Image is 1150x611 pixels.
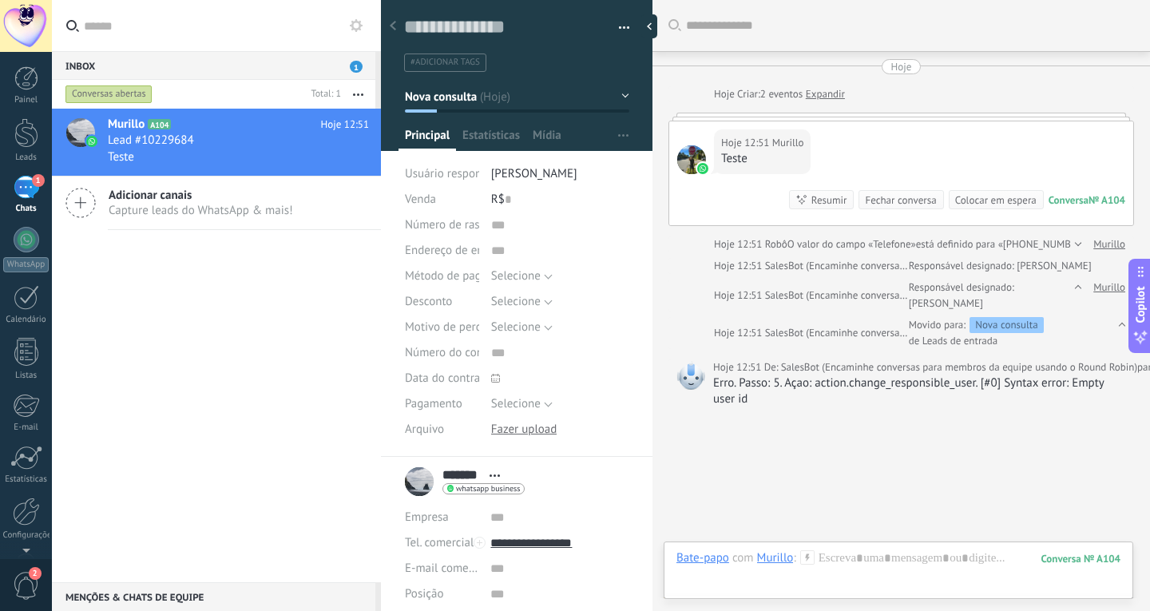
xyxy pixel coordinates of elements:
a: Murillo [1093,236,1125,252]
div: Painel [3,95,50,105]
button: Tel. comercial [405,530,474,556]
div: Hoje 12:51 [714,236,765,252]
span: Desconto [405,296,452,307]
a: Expandir [806,86,845,102]
div: Empresa [405,505,478,530]
span: O valor do campo «Telefone» [787,236,916,252]
span: Motivo de perda [405,321,488,333]
span: SalesBot (Encaminhe conversas para membros da equipe usando o Round Robin) [765,288,1121,302]
span: com [732,550,754,566]
span: está definido para «[PHONE_NUMBER]» [916,236,1091,252]
div: № A104 [1089,193,1125,207]
div: 104 [1041,552,1120,565]
span: Posição [405,588,443,600]
div: R$ [491,187,629,212]
span: Selecione [491,319,541,335]
span: Selecione [491,268,541,284]
div: Pagamento [405,391,479,417]
div: ocultar [641,14,657,38]
div: Hoje [714,86,737,102]
span: SalesBot (Encaminhe conversas para membros da equipe usando o Round Robin) [765,326,1121,339]
div: Usuário responsável [405,161,479,187]
div: Leads [3,153,50,163]
span: Lead #10229684 [108,133,194,149]
div: Fechar conversa [865,192,936,208]
span: Número do contrato [405,347,508,359]
span: whatsapp business [456,485,520,493]
span: Venda [405,192,436,207]
div: Hoje [891,59,912,74]
div: Teste [721,151,803,167]
span: Pagamento [405,398,462,410]
span: 2 eventos [760,86,803,102]
div: Hoje 12:51 [714,325,765,341]
div: Número do contrato [405,340,479,366]
div: Posição [405,581,478,607]
div: Motivo de perda [405,315,479,340]
span: Arquivo [405,423,444,435]
img: waba.svg [697,163,708,174]
span: Copilot [1132,286,1148,323]
div: Calendário [3,315,50,325]
span: Adicionar canais [109,188,293,203]
div: Venda [405,187,479,212]
a: avatariconMurilloA104Hoje 12:51Lead #10229684Teste [52,109,381,176]
div: Responsável designado: [PERSON_NAME] [714,258,1092,274]
div: Nova consulta [970,317,1044,333]
span: De: [764,359,781,375]
div: Estatísticas [3,474,50,485]
button: E-mail comercial [405,556,478,581]
div: Listas [3,371,50,381]
div: Criar: [714,86,845,102]
span: #adicionar tags [410,57,480,68]
span: Tel. comercial [405,535,474,550]
div: Hoje 12:51 [713,359,764,375]
span: Murillo [772,135,804,151]
div: Erro. Passo: 5. Açao: action.change_responsible_user. [#0] Syntax error: Empty user id [713,375,1126,407]
div: Menções & Chats de equipe [52,582,375,611]
span: Data do contrato [405,372,490,384]
button: Selecione [491,289,553,315]
span: Método de pagamento [405,270,520,282]
span: Capture leads do WhatsApp & mais! [109,203,293,218]
span: Usuário responsável [405,166,508,181]
span: 2 [29,567,42,580]
button: Mais [341,80,375,109]
div: Data do contrato [405,366,479,391]
span: SalesBot (Encaminhe conversas para membros da equipe usando o Round Robin) [781,359,1137,375]
span: 1 [32,174,45,187]
span: Teste [108,149,134,165]
a: Murillo [1093,280,1125,296]
div: Murillo [757,550,794,565]
div: WhatsApp [3,257,49,272]
div: Conversa [1049,193,1089,207]
button: Selecione [491,391,553,417]
div: E-mail [3,423,50,433]
span: 1 [350,61,363,73]
span: Selecione [491,396,541,411]
div: Endereço de entrega [405,238,479,264]
span: SalesBot (Encaminhe conversas para membros da equipe usando o Round Robin) [765,259,1121,272]
span: Número de rastreamento [405,219,533,231]
div: Total: 1 [305,86,341,102]
img: icon [86,136,97,147]
span: Selecione [491,294,541,309]
button: Selecione [491,315,553,340]
span: SalesBot [676,361,705,390]
div: Inbox [52,51,375,80]
div: Hoje 12:51 [721,135,772,151]
span: Murillo [677,145,706,174]
span: [PERSON_NAME] [491,166,577,181]
div: Responsável designado: [PERSON_NAME] [714,280,1073,311]
span: E-mail comercial [405,561,490,576]
div: Método de pagamento [405,264,479,289]
span: Endereço de entrega [405,244,510,256]
div: Chats [3,204,50,214]
div: Configurações [3,530,50,541]
span: Murillo [108,117,145,133]
span: : [793,550,795,566]
div: Resumir [811,192,847,208]
button: Selecione [491,264,553,289]
div: Desconto [405,289,479,315]
span: Principal [405,128,450,151]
